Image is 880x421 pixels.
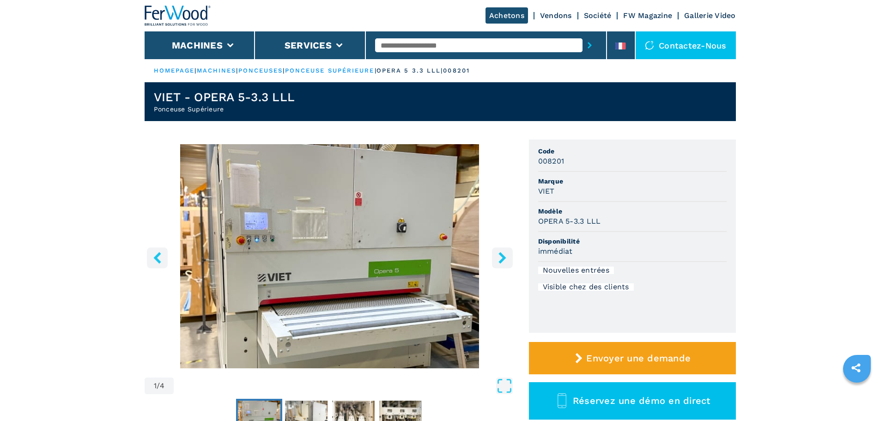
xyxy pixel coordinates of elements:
[154,382,157,390] span: 1
[538,207,727,216] span: Modèle
[538,177,727,186] span: Marque
[844,356,868,379] a: sharethis
[841,379,873,414] iframe: Chat
[645,41,654,50] img: Contactez-nous
[172,40,223,51] button: Machines
[684,11,736,20] a: Gallerie Video
[194,67,196,74] span: |
[538,283,634,291] div: Visible chez des clients
[283,67,285,74] span: |
[145,144,515,368] img: Ponceuse Supérieure VIET OPERA 5-3.3 LLL
[538,156,564,166] h3: 008201
[623,11,672,20] a: FW Magazine
[529,382,736,420] button: Réservez une démo en direct
[443,67,470,75] p: 008201
[538,246,573,256] h3: immédiat
[573,395,710,406] span: Réservez une démo en direct
[285,67,375,74] a: ponceuse supérieure
[375,67,376,74] span: |
[285,40,332,51] button: Services
[147,247,168,268] button: left-button
[538,186,555,196] h3: VIET
[492,247,513,268] button: right-button
[538,216,601,226] h3: OPERA 5-3.3 LLL
[145,6,211,26] img: Ferwood
[538,146,727,156] span: Code
[157,382,160,390] span: /
[540,11,572,20] a: Vendons
[154,67,195,74] a: HOMEPAGE
[636,31,736,59] div: Contactez-nous
[586,353,691,364] span: Envoyer une demande
[197,67,237,74] a: machines
[486,7,528,24] a: Achetons
[154,104,295,114] h2: Ponceuse Supérieure
[238,67,283,74] a: ponceuses
[529,342,736,374] button: Envoyer une demande
[176,378,512,394] button: Open Fullscreen
[145,144,515,368] div: Go to Slide 1
[583,35,597,56] button: submit-button
[160,382,164,390] span: 4
[538,267,614,274] div: Nouvelles entrées
[154,90,295,104] h1: VIET - OPERA 5-3.3 LLL
[584,11,612,20] a: Société
[538,237,727,246] span: Disponibilité
[376,67,443,75] p: opera 5 3.3 lll |
[236,67,238,74] span: |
